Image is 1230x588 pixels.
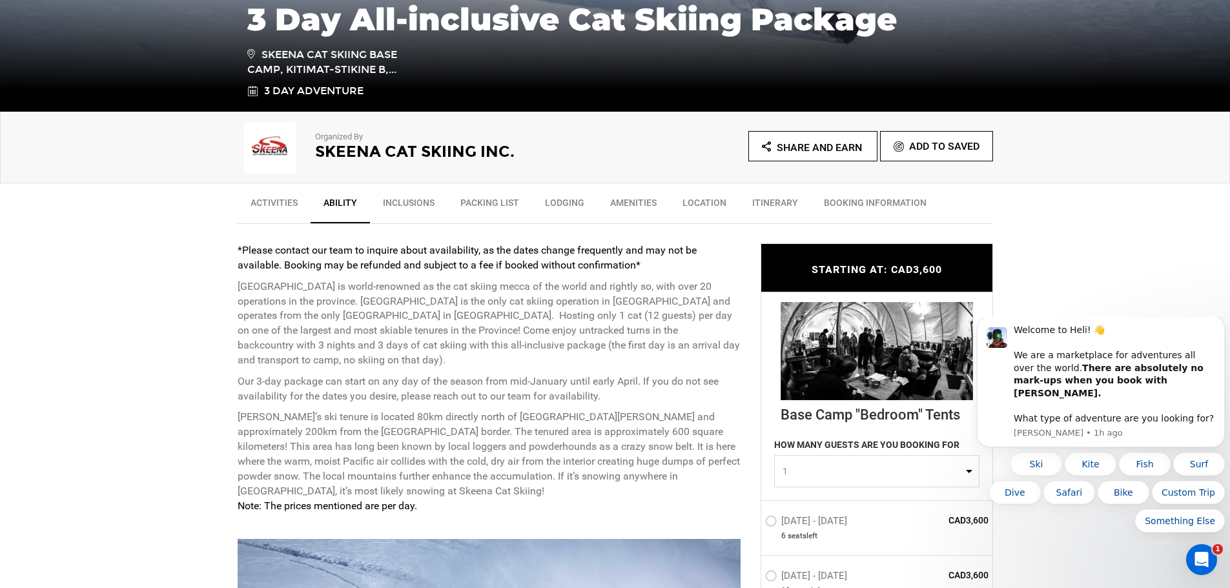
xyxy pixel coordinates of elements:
[774,456,979,488] button: 1
[781,531,786,542] span: 6
[532,190,597,222] a: Lodging
[39,136,90,159] button: Quick reply: Ski
[247,2,983,37] h1: 3 Day All-inclusive Cat Skiing Package
[1186,544,1217,575] iframe: Intercom live chat
[774,439,959,456] label: HOW MANY GUESTS ARE YOU BOOKING FOR
[180,164,253,187] button: Quick reply: Custom Trip
[670,190,739,222] a: Location
[15,10,36,31] img: Profile image for Carl
[765,570,850,585] label: [DATE] - [DATE]
[42,7,243,108] div: Message content
[163,192,253,216] button: Quick reply: Something Else
[17,164,69,187] button: Quick reply: Dive
[147,136,199,159] button: Quick reply: Fish
[238,122,302,174] img: img_f63f189c3556185939f40ae13d6fd395.png
[311,190,370,223] a: Ability
[42,46,232,81] b: There are absolutely no mark-ups when you book with [PERSON_NAME].
[201,136,253,159] button: Quick reply: Surf
[972,317,1230,540] iframe: Intercom notifications message
[370,190,447,222] a: Inclusions
[247,46,431,77] span: Skeena Cat Skiing Base Camp, Kitimat-Stikine B,...
[788,531,817,542] span: seat left
[765,516,850,531] label: [DATE] - [DATE]
[812,263,942,276] span: STARTING AT: CAD3,600
[238,279,741,368] p: [GEOGRAPHIC_DATA] is world-renowned as the cat skiing mecca of the world and rightly so, with ove...
[93,136,145,159] button: Quick reply: Kite
[238,190,311,222] a: Activities
[238,244,697,271] strong: *Please contact our team to inquire about availability, as the dates change frequently and may no...
[42,110,243,122] p: Message from Carl, sent 1h ago
[126,164,178,187] button: Quick reply: Bike
[72,164,123,187] button: Quick reply: Safari
[42,7,243,108] div: Welcome to Heli! 👋 We are a marketplace for adventures all over the world. What type of adventure...
[811,190,939,222] a: BOOKING INFORMATION
[1213,544,1223,554] span: 1
[315,143,580,160] h2: Skeena Cat Skiing Inc.
[597,190,670,222] a: Amenities
[781,400,973,425] div: Base Camp "Bedroom" Tents
[781,302,973,400] img: dd1b2df7-6be6-4ef9-91c3-17cffa60f70e_134_5350385d9d2180c28a4ca4bc7bae7102_loc_ngl.jpg
[783,465,963,478] span: 1
[909,140,979,152] span: Add To Saved
[739,190,811,222] a: Itinerary
[315,131,580,143] p: Organized By
[264,84,364,99] span: 3 Day Adventure
[803,531,806,542] span: s
[238,500,417,512] strong: Note: The prices mentioned are per day.
[238,410,741,513] p: [PERSON_NAME]’s ski tenure is located 80km directly north of [GEOGRAPHIC_DATA][PERSON_NAME] and a...
[896,514,989,527] span: CAD3,600
[447,190,532,222] a: Packing List
[777,141,862,154] span: Share and Earn
[5,136,253,216] div: Quick reply options
[238,374,741,404] p: Our 3-day package can start on any day of the season from mid-January until early April. If you d...
[896,569,989,582] span: CAD3,600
